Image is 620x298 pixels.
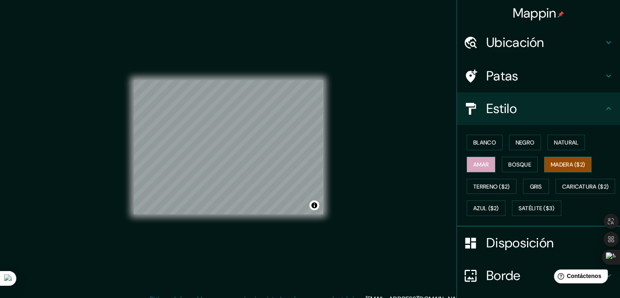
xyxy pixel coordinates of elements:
[547,135,585,150] button: Natural
[554,139,578,146] font: Natural
[467,200,505,216] button: Azul ($2)
[486,234,554,251] font: Disposición
[512,200,561,216] button: Satélite ($3)
[486,34,544,51] font: Ubicación
[309,200,319,210] button: Activar o desactivar atribución
[544,157,591,172] button: Madera ($2)
[502,157,538,172] button: Bosque
[457,60,620,92] div: Patas
[551,161,585,168] font: Madera ($2)
[556,179,616,194] button: Caricatura ($2)
[467,157,495,172] button: Amar
[486,67,519,85] font: Patas
[457,26,620,59] div: Ubicación
[562,183,609,190] font: Caricatura ($2)
[457,92,620,125] div: Estilo
[473,161,489,168] font: Amar
[523,179,549,194] button: Gris
[467,179,516,194] button: Terreno ($2)
[530,183,542,190] font: Gris
[486,267,521,284] font: Borde
[457,227,620,259] div: Disposición
[486,100,517,117] font: Estilo
[473,205,499,212] font: Azul ($2)
[134,80,323,214] canvas: Mapa
[473,183,510,190] font: Terreno ($2)
[457,259,620,292] div: Borde
[509,135,541,150] button: Negro
[467,135,503,150] button: Blanco
[513,4,556,22] font: Mappin
[547,266,611,289] iframe: Lanzador de widgets de ayuda
[558,11,564,18] img: pin-icon.png
[516,139,535,146] font: Negro
[519,205,555,212] font: Satélite ($3)
[473,139,496,146] font: Blanco
[508,161,531,168] font: Bosque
